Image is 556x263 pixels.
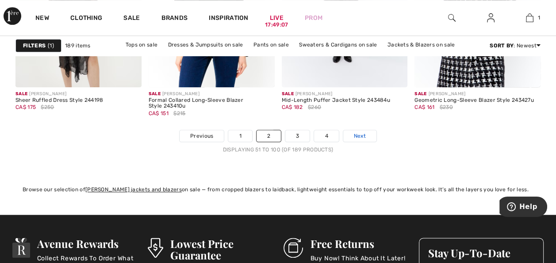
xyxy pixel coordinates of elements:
a: [PERSON_NAME] jackets and blazers [85,186,182,193]
div: [PERSON_NAME] [414,91,534,97]
a: Dresses & Jumpsuits on sale [163,39,247,50]
span: $230 [440,103,453,111]
div: [PERSON_NAME] [15,91,104,97]
div: [PERSON_NAME] [282,91,390,97]
iframe: Opens a widget where you can find more information [499,197,547,219]
div: Mid-Length Puffer Jacket Style 243484u [282,97,390,104]
div: [PERSON_NAME] [149,91,275,97]
a: Tops on sale [121,39,162,50]
div: Geometric Long-Sleeve Blazer Style 243427u [414,97,534,104]
div: Browse our selection of on sale — from cropped blazers to laidback, lightweight essentials to top... [23,186,533,193]
a: Skirts on sale [239,50,283,62]
a: Brands [161,14,188,23]
a: 1 [510,12,548,23]
div: 17:49:07 [265,21,288,29]
div: Formal Collared Long-Sleeve Blazer Style 243410u [149,97,275,110]
img: Free Returns [284,238,303,258]
a: Next [343,130,376,142]
span: 189 items [65,42,91,50]
span: Sale [149,91,161,97]
a: Prom [305,13,322,23]
img: search the website [448,12,456,23]
h3: Free Returns [310,238,405,249]
span: CA$ 161 [414,104,434,110]
img: My Bag [526,12,533,23]
img: Avenue Rewards [12,238,30,258]
a: Pants on sale [249,39,293,50]
span: $215 [173,109,185,117]
div: Displaying 51 to 100 (of 189 products) [15,146,541,154]
h3: Avenue Rewards [37,238,138,249]
a: Sale [123,14,140,23]
span: Next [354,132,366,140]
div: Sheer Ruffled Dress Style 244198 [15,97,104,104]
span: CA$ 182 [282,104,303,110]
img: 1ère Avenue [4,7,21,25]
img: My Info [487,12,495,23]
span: $250 [41,103,54,111]
span: Sale [414,91,426,97]
span: Sale [15,91,27,97]
span: 1 [538,14,540,22]
a: Clothing [70,14,102,23]
img: Lowest Price Guarantee [148,238,163,258]
span: CA$ 175 [15,104,36,110]
a: Live17:49:07 [270,13,284,23]
span: Previous [190,132,213,140]
a: Previous [180,130,224,142]
a: 2 [257,130,281,142]
a: 1 [228,130,252,142]
span: Inspiration [209,14,248,23]
a: Sign In [480,12,502,23]
a: 4 [314,130,338,142]
strong: Sort By [490,43,514,49]
div: : Newest [490,42,541,50]
a: Sweaters & Cardigans on sale [295,39,381,50]
a: Jackets & Blazers on sale [383,39,460,50]
h3: Stay Up-To-Date [428,247,534,259]
a: Outerwear on sale [284,50,341,62]
nav: Page navigation [15,130,541,154]
span: CA$ 151 [149,110,169,116]
a: New [35,14,49,23]
span: Sale [282,91,294,97]
strong: Filters [23,42,46,50]
span: 1 [48,42,54,50]
span: $260 [308,103,321,111]
a: 3 [285,130,310,142]
h3: Lowest Price Guarantee [170,238,273,261]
